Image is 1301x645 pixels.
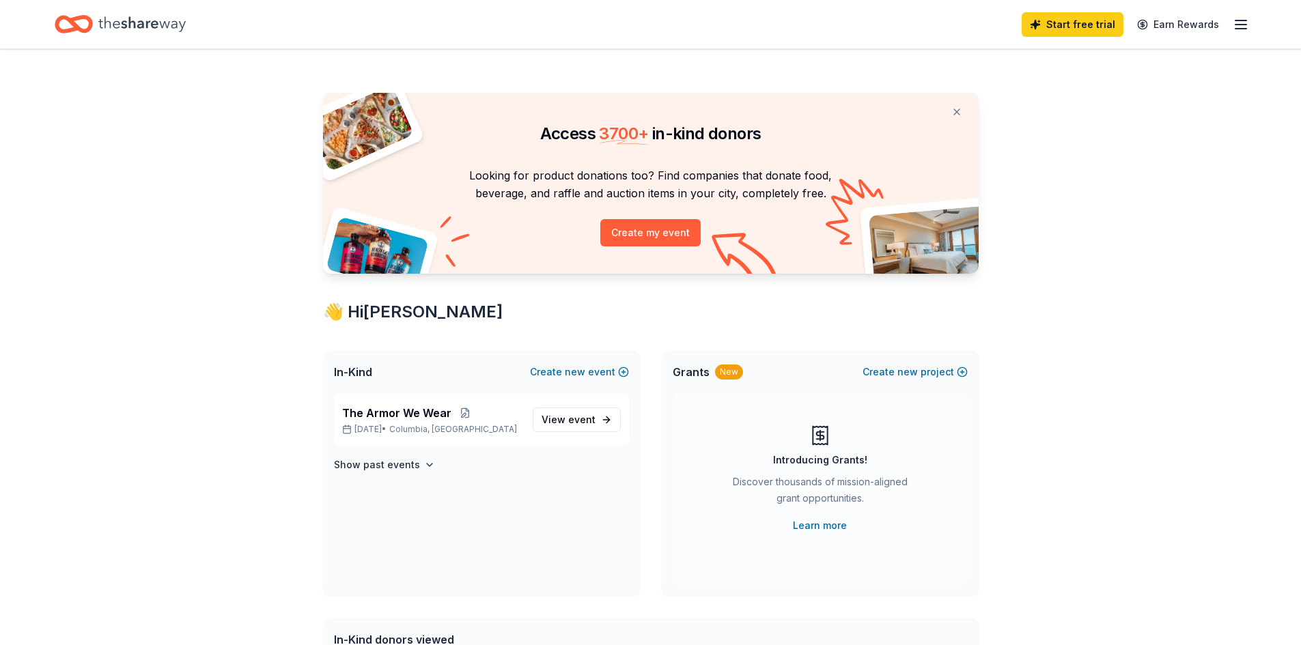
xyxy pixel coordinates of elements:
div: Discover thousands of mission-aligned grant opportunities. [727,474,913,512]
button: Create my event [600,219,701,246]
div: Introducing Grants! [773,452,867,468]
a: Earn Rewards [1129,12,1227,37]
button: Createnewevent [530,364,629,380]
img: Curvy arrow [712,233,780,284]
span: event [568,414,596,425]
span: 3700 + [599,124,648,143]
img: Pizza [307,85,414,172]
button: Createnewproject [863,364,968,380]
a: Learn more [793,517,847,534]
a: Home [55,8,186,40]
span: View [542,412,596,428]
h4: Show past events [334,457,420,473]
div: 👋 Hi [PERSON_NAME] [323,301,979,323]
span: Access in-kind donors [540,124,761,143]
p: [DATE] • [342,424,522,435]
span: Grants [673,364,710,380]
p: Looking for product donations too? Find companies that donate food, beverage, and raffle and auct... [339,167,962,203]
span: The Armor We Wear [342,405,451,421]
span: new [897,364,918,380]
span: new [565,364,585,380]
span: In-Kind [334,364,372,380]
button: Show past events [334,457,435,473]
span: Columbia, [GEOGRAPHIC_DATA] [389,424,517,435]
div: New [715,364,743,379]
a: View event [533,407,621,432]
a: Start free trial [1022,12,1123,37]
